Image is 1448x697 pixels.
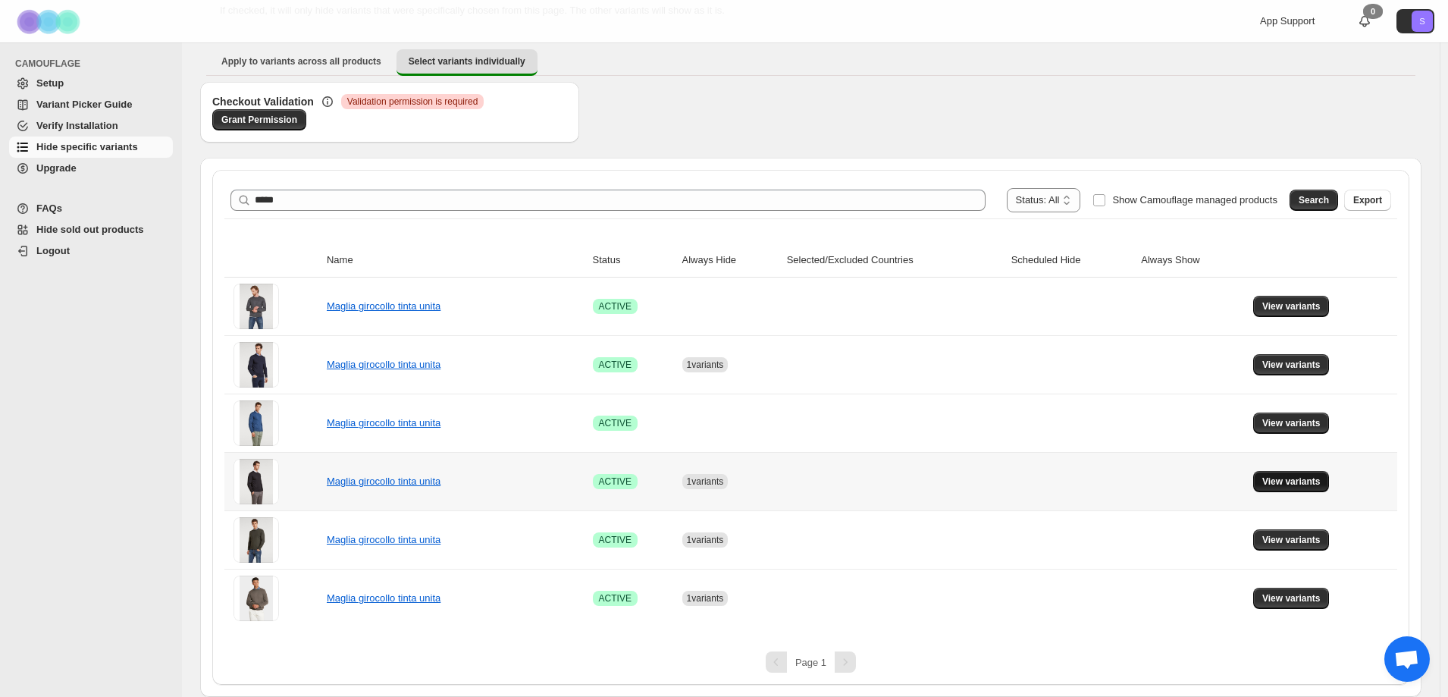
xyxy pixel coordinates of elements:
a: Maglia girocollo tinta unita [327,534,440,545]
button: View variants [1253,296,1330,317]
h3: Checkout Validation [212,94,314,109]
a: Setup [9,73,173,94]
a: Maglia girocollo tinta unita [327,359,440,370]
a: Maglia girocollo tinta unita [327,417,440,429]
span: Apply to variants across all products [221,55,381,68]
th: Name [322,243,588,278]
text: S [1419,17,1424,26]
span: Export [1353,194,1382,206]
span: Avatar with initials S [1412,11,1433,32]
span: Grant Permission [221,114,297,126]
span: View variants [1262,534,1321,546]
span: View variants [1262,359,1321,371]
button: Apply to variants across all products [209,49,393,74]
button: Select variants individually [396,49,538,76]
button: View variants [1253,588,1330,609]
span: Setup [36,77,64,89]
span: 1 variants [687,535,724,545]
a: Hide specific variants [9,137,173,158]
th: Status [588,243,678,278]
span: Page 1 [795,657,826,668]
button: Avatar with initials S [1396,9,1434,33]
span: Logout [36,245,70,256]
button: Search [1290,190,1338,211]
span: ACTIVE [599,476,632,488]
span: View variants [1262,417,1321,429]
span: Validation permission is required [347,96,478,108]
span: View variants [1262,592,1321,604]
span: 1 variants [687,359,724,370]
a: Grant Permission [212,109,306,130]
button: View variants [1253,471,1330,492]
th: Scheduled Hide [1007,243,1137,278]
th: Always Show [1136,243,1249,278]
span: Upgrade [36,162,77,174]
a: Upgrade [9,158,173,179]
span: Search [1299,194,1329,206]
th: Selected/Excluded Countries [782,243,1007,278]
span: Verify Installation [36,120,118,131]
a: 0 [1357,14,1372,29]
div: Aprire la chat [1384,636,1430,682]
span: Variant Picker Guide [36,99,132,110]
span: ACTIVE [599,417,632,429]
span: ACTIVE [599,592,632,604]
nav: Pagination [224,651,1397,673]
span: View variants [1262,300,1321,312]
span: CAMOUFLAGE [15,58,174,70]
th: Always Hide [678,243,782,278]
a: Maglia girocollo tinta unita [327,476,440,487]
a: Variant Picker Guide [9,94,173,115]
span: ACTIVE [599,359,632,371]
span: Select variants individually [409,55,525,68]
span: ACTIVE [599,300,632,312]
a: Maglia girocollo tinta unita [327,300,440,312]
span: Show Camouflage managed products [1112,194,1277,206]
a: Logout [9,240,173,262]
a: Maglia girocollo tinta unita [327,592,440,604]
span: App Support [1260,15,1315,27]
button: View variants [1253,529,1330,551]
span: Hide sold out products [36,224,144,235]
span: Hide specific variants [36,141,138,152]
button: Export [1344,190,1391,211]
button: View variants [1253,354,1330,375]
span: View variants [1262,476,1321,488]
div: Select variants individually [200,82,1421,697]
span: 1 variants [687,593,724,604]
span: FAQs [36,203,62,214]
button: View variants [1253,413,1330,434]
img: Camouflage [12,1,88,42]
span: 1 variants [687,476,724,487]
span: ACTIVE [599,534,632,546]
a: FAQs [9,198,173,219]
a: Hide sold out products [9,219,173,240]
a: Verify Installation [9,115,173,137]
div: 0 [1363,4,1383,19]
